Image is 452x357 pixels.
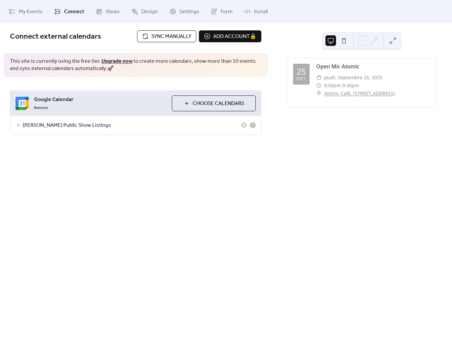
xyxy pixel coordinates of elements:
[342,82,359,89] span: 9:30pm
[324,74,382,82] span: jeudi, septembre 25, 2025
[127,3,163,20] a: Design
[324,89,395,97] a: Atomic Café, [STREET_ADDRESS]
[239,3,273,20] a: Install
[193,100,244,108] span: Choose Calendars
[206,3,238,20] a: Form
[141,8,158,16] span: Design
[316,62,431,70] div: Open Mic Atomic
[297,67,306,76] div: 25
[316,89,321,97] div: ​
[49,3,89,20] a: Connect
[23,122,241,129] span: [PERSON_NAME] Public Show Listings
[19,8,43,16] span: My Events
[296,77,307,81] div: sept.
[4,3,48,20] a: My Events
[254,8,268,16] span: Install
[341,82,342,89] span: -
[179,8,199,16] span: Settings
[106,8,120,16] span: Views
[10,58,261,73] span: This site is currently using the free tier. to create more calendars, show more than 10 events an...
[34,96,167,104] span: Google Calendar
[16,97,29,110] img: google
[316,74,321,82] div: ​
[91,3,125,20] a: Views
[101,56,132,66] a: Upgrade now
[10,29,101,44] span: Connect external calendars
[221,8,233,16] span: Form
[165,3,204,20] a: Settings
[34,105,48,111] span: Remove
[137,30,196,42] button: Sync manually
[316,82,321,89] div: ​
[64,8,84,16] span: Connect
[172,95,256,111] button: Choose Calendars
[324,82,341,89] span: 8:00pm
[151,33,191,41] span: Sync manually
